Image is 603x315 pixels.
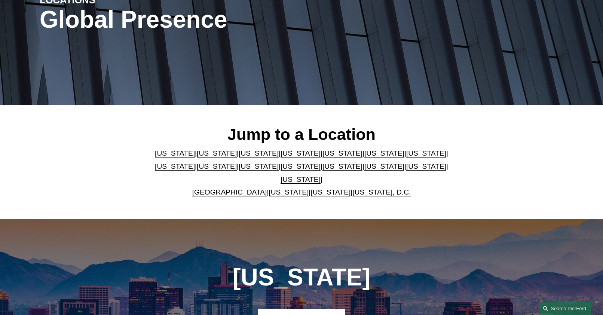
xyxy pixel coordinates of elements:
a: [US_STATE] [322,162,362,170]
a: [US_STATE] [155,162,195,170]
a: [US_STATE] [155,149,195,157]
a: [US_STATE] [197,162,237,170]
a: [US_STATE] [364,162,404,170]
a: Search this site [539,302,591,315]
a: [US_STATE] [281,175,321,183]
a: [US_STATE] [322,149,362,157]
a: [US_STATE] [269,188,309,196]
a: [GEOGRAPHIC_DATA] [192,188,267,196]
h1: Global Presence [40,6,389,33]
h1: [US_STATE] [192,264,410,291]
a: [US_STATE] [364,149,404,157]
a: [US_STATE], D.C. [352,188,411,196]
p: | | | | | | | | | | | | | | | | | | [149,147,454,199]
a: [US_STATE] [310,188,351,196]
a: [US_STATE] [239,149,279,157]
a: [US_STATE] [281,149,321,157]
a: [US_STATE] [281,162,321,170]
a: [US_STATE] [197,149,237,157]
a: [US_STATE] [406,149,446,157]
a: [US_STATE] [406,162,446,170]
h2: Jump to a Location [149,125,454,144]
a: [US_STATE] [239,162,279,170]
